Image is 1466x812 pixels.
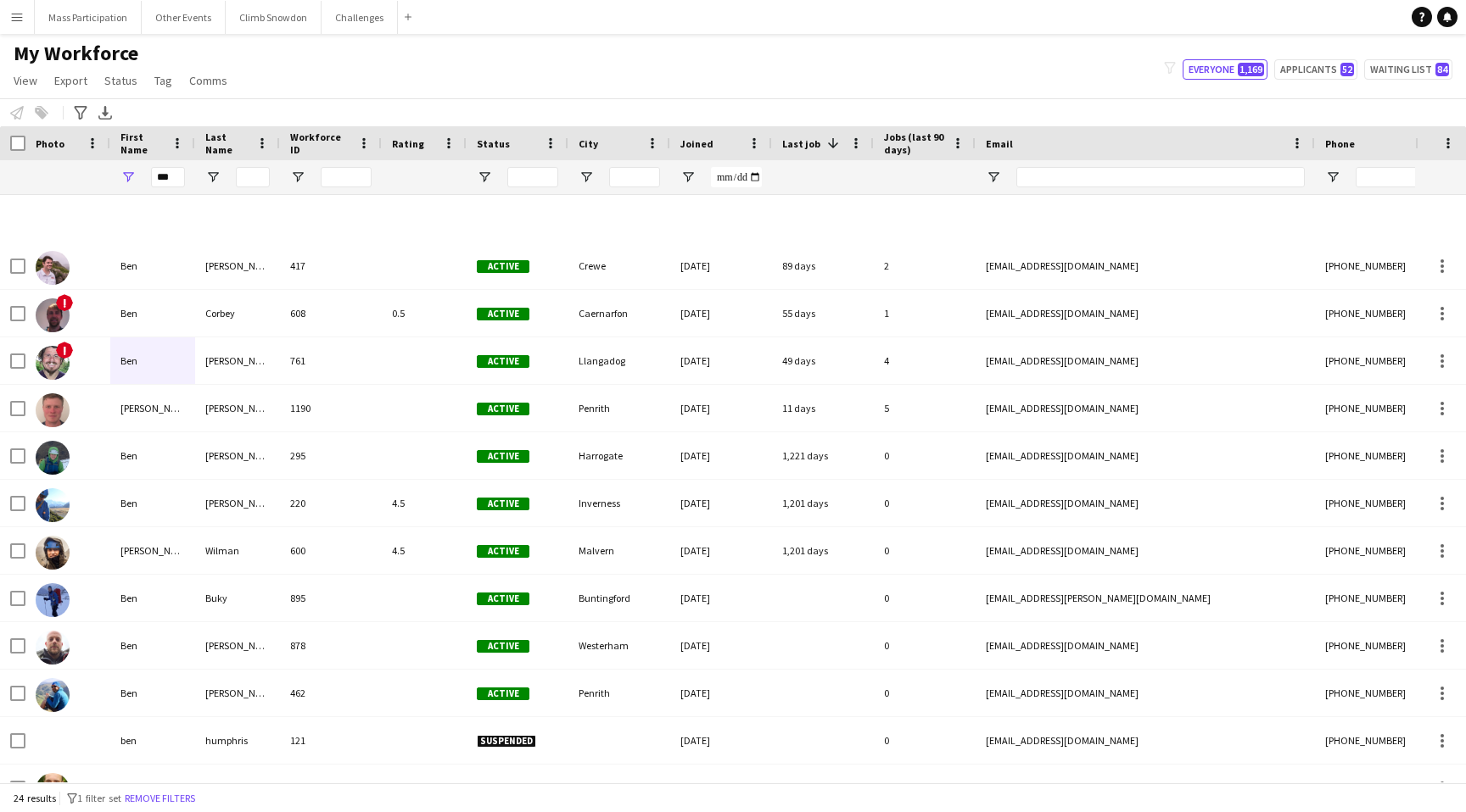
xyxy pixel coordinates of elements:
[477,545,529,558] span: Active
[290,131,351,156] span: Workforce ID
[1238,63,1264,76] span: 1,169
[477,687,529,700] span: Active
[670,432,772,479] div: [DATE]
[680,170,696,185] button: Open Filter Menu
[121,789,199,808] button: Remove filters
[182,70,234,92] a: Comms
[120,131,165,156] span: First Name
[110,290,195,336] div: Ben
[568,622,670,669] div: Westerham
[1340,63,1354,76] span: 52
[110,765,195,811] div: Ben
[110,480,195,526] div: Ben
[36,441,70,475] img: Ben Smith-price
[976,337,1315,384] div: [EMAIL_ADDRESS][DOMAIN_NAME]
[1435,63,1449,76] span: 84
[874,432,976,479] div: 0
[280,527,382,574] div: 600
[382,480,467,526] div: 4.5
[36,583,70,617] img: Ben Buky
[772,527,874,574] div: 1,201 days
[36,251,70,285] img: Ben McComb
[976,575,1315,621] div: [EMAIL_ADDRESS][PERSON_NAME][DOMAIN_NAME]
[670,765,772,811] div: [DATE]
[110,337,195,384] div: Ben
[772,290,874,336] div: 55 days
[36,137,64,150] span: Photo
[1183,59,1267,80] button: Everyone1,169
[568,432,670,479] div: Harrogate
[986,170,1001,185] button: Open Filter Menu
[874,527,976,574] div: 0
[36,678,70,712] img: Ben Fleming
[195,527,280,574] div: Wilman
[568,480,670,526] div: Inverness
[205,131,249,156] span: Last Name
[976,765,1315,811] div: [EMAIL_ADDRESS][DOMAIN_NAME]
[1016,167,1305,187] input: Email Filter Input
[95,103,115,123] app-action-btn: Export XLSX
[120,170,136,185] button: Open Filter Menu
[195,765,280,811] div: [PERSON_NAME]
[670,527,772,574] div: [DATE]
[36,536,70,570] img: Benjamin Wilman
[568,575,670,621] div: Buntingford
[110,575,195,621] div: Ben
[1274,59,1357,80] button: Applicants52
[36,631,70,665] img: Ben Dawson
[976,670,1315,716] div: [EMAIL_ADDRESS][DOMAIN_NAME]
[36,488,70,522] img: Ben Watson
[670,622,772,669] div: [DATE]
[874,242,976,289] div: 2
[280,670,382,716] div: 462
[189,73,227,88] span: Comms
[477,260,529,273] span: Active
[670,717,772,764] div: [DATE]
[568,242,670,289] div: Crewe
[568,765,670,811] div: Gunnislake
[568,290,670,336] div: Caernarfon
[142,1,226,34] button: Other Events
[148,70,179,92] a: Tag
[280,480,382,526] div: 220
[36,298,70,332] img: Ben Corbey
[195,385,280,431] div: [PERSON_NAME]
[280,575,382,621] div: 895
[280,622,382,669] div: 878
[986,137,1013,150] span: Email
[1325,137,1355,150] span: Phone
[976,480,1315,526] div: [EMAIL_ADDRESS][DOMAIN_NAME]
[110,670,195,716] div: Ben
[772,432,874,479] div: 1,221 days
[280,432,382,479] div: 295
[110,385,195,431] div: [PERSON_NAME]
[874,337,976,384] div: 4
[36,346,70,380] img: Ben McAllister
[874,480,976,526] div: 0
[151,167,185,187] input: First Name Filter Input
[110,432,195,479] div: Ben
[477,355,529,368] span: Active
[568,670,670,716] div: Penrith
[195,290,280,336] div: Corbey
[874,290,976,336] div: 1
[195,480,280,526] div: [PERSON_NAME]
[36,393,70,427] img: Benjamin Ryle
[670,290,772,336] div: [DATE]
[48,70,94,92] a: Export
[477,498,529,510] span: Active
[290,170,305,185] button: Open Filter Menu
[670,385,772,431] div: [DATE]
[670,480,772,526] div: [DATE]
[236,167,270,187] input: Last Name Filter Input
[680,137,713,150] span: Joined
[874,575,976,621] div: 0
[670,575,772,621] div: [DATE]
[772,337,874,384] div: 49 days
[1325,170,1340,185] button: Open Filter Menu
[507,167,558,187] input: Status Filter Input
[110,242,195,289] div: Ben
[477,137,510,150] span: Status
[195,337,280,384] div: [PERSON_NAME]
[56,294,73,311] span: !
